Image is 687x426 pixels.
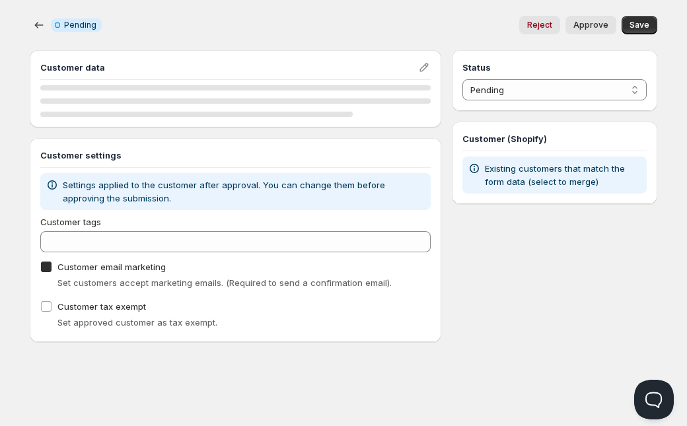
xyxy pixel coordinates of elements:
span: Set approved customer as tax exempt. [57,317,217,328]
span: Customer tags [40,217,101,227]
h3: Customer data [40,61,417,74]
button: Edit [415,58,433,77]
p: Existing customers that match the form data (select to merge) [485,162,641,188]
span: Customer tax exempt [57,301,146,312]
button: Approve [565,16,616,34]
span: Set customers accept marketing emails. (Required to send a confirmation email). [57,277,392,288]
h3: Status [462,61,647,74]
span: Save [630,20,649,30]
h3: Customer (Shopify) [462,132,647,145]
span: Pending [64,20,96,30]
span: Reject [527,20,552,30]
span: Approve [573,20,608,30]
h3: Customer settings [40,149,431,162]
p: Settings applied to the customer after approval. You can change them before approving the submiss... [63,178,425,205]
span: Customer email marketing [57,262,166,272]
iframe: Help Scout Beacon - Open [634,380,674,419]
button: Reject [519,16,560,34]
button: Save [622,16,657,34]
